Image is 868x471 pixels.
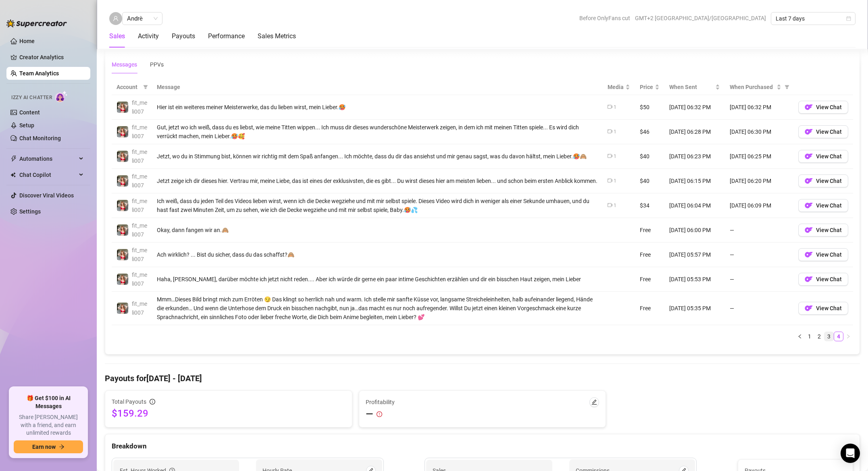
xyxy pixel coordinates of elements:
div: Hier ist ein weiteres meiner Meisterwerke, das du lieben wirst, mein Lieber.🥵 [157,103,598,112]
img: OF [805,304,813,312]
td: — [725,218,793,243]
span: Price [640,83,653,91]
span: View Chat [816,276,842,282]
span: Account [117,83,140,91]
span: video-camera [608,178,612,183]
button: Earn nowarrow-right [14,440,83,453]
td: Free [635,243,664,267]
div: Gut, jetzt wo ich weiß, dass du es liebst, wie meine Titten wippen... Ich muss dir dieses wunders... [157,123,598,141]
span: calendar [846,16,851,21]
div: Sales [109,31,125,41]
span: exclamation-circle [377,411,382,417]
a: Discover Viral Videos [19,192,74,199]
button: OFView Chat [798,125,848,138]
li: 4 [834,332,843,341]
td: $40 [635,144,664,169]
span: View Chat [816,153,842,160]
td: $40 [635,169,664,193]
td: — [725,267,793,292]
img: OF [805,226,813,234]
td: Free [635,267,664,292]
img: OF [805,177,813,185]
td: — [725,292,793,325]
td: [DATE] 06:23 PM [664,144,725,169]
img: Chat Copilot [10,172,16,178]
td: [DATE] 06:25 PM [725,144,793,169]
td: — [725,243,793,267]
a: OFView Chat [798,307,848,313]
a: 2 [815,332,824,341]
span: View Chat [816,104,842,110]
span: View Chat [816,178,842,184]
span: When Purchased [730,83,775,91]
img: OF [805,201,813,210]
span: Profitability [366,398,395,407]
span: View Chat [816,227,842,233]
button: OFView Chat [798,302,848,315]
td: Free [635,218,664,243]
td: [DATE] 06:30 PM [725,120,793,144]
span: Share [PERSON_NAME] with a friend, and earn unlimited rewards [14,413,83,437]
span: video-camera [608,129,612,134]
a: Setup [19,122,34,129]
a: 1 [805,332,814,341]
span: video-camera [608,154,612,158]
span: View Chat [816,129,842,135]
span: right [846,334,851,339]
div: Sales Metrics [258,31,296,41]
span: fit_meli007 [132,247,147,262]
span: View Chat [816,251,842,258]
td: [DATE] 06:09 PM [725,193,793,218]
span: left [797,334,802,339]
div: 1 [614,177,616,185]
button: left [795,332,805,341]
span: GMT+2 [GEOGRAPHIC_DATA]/[GEOGRAPHIC_DATA] [635,12,766,24]
img: fit_meli007 [117,102,128,113]
td: [DATE] 06:28 PM [664,120,725,144]
div: Ich weiß, dass du jeden Teil des Videos lieben wirst, wenn ich die Decke wegziehe und mit mir sel... [157,197,598,214]
img: OF [805,103,813,111]
div: Breakdown [112,441,853,452]
span: thunderbolt [10,156,17,162]
td: $46 [635,120,664,144]
span: fit_meli007 [132,272,147,287]
span: fit_meli007 [132,222,147,238]
li: 3 [824,332,834,341]
img: OF [805,251,813,259]
img: fit_meli007 [117,151,128,162]
div: Ach wirklich? ... Bist du sicher, dass du das schaffst?🙈 [157,250,598,259]
h4: Payouts for [DATE] - [DATE] [105,373,860,384]
span: fit_meli007 [132,198,147,213]
a: Settings [19,208,41,215]
img: fit_meli007 [117,224,128,236]
td: [DATE] 05:53 PM [664,267,725,292]
li: Next Page [843,332,853,341]
div: Jetzt zeige ich dir dieses hier. Vertrau mir, meine Liebe, das ist eines der exklusivsten, die es... [157,176,598,185]
td: [DATE] 06:20 PM [725,169,793,193]
img: fit_meli007 [117,249,128,260]
td: [DATE] 05:57 PM [664,243,725,267]
span: arrow-right [59,444,65,450]
span: fit_meli007 [132,173,147,189]
span: filter [783,81,791,93]
span: fit_meli007 [132,124,147,139]
a: Team Analytics [19,70,59,77]
td: [DATE] 06:00 PM [664,218,725,243]
a: OFView Chat [798,155,848,162]
span: filter [143,85,148,89]
th: Message [152,79,603,95]
li: 2 [814,332,824,341]
a: 4 [834,332,843,341]
span: Earn now [32,444,56,450]
span: View Chat [816,305,842,311]
a: OFView Chat [798,180,848,186]
td: [DATE] 06:32 PM [725,95,793,120]
img: OF [805,275,813,283]
div: Messages [112,60,137,69]
img: OF [805,152,813,160]
th: When Sent [664,79,725,95]
td: [DATE] 06:15 PM [664,169,725,193]
div: Payouts [172,31,195,41]
span: $159.29 [112,407,346,420]
img: AI Chatter [55,91,68,102]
